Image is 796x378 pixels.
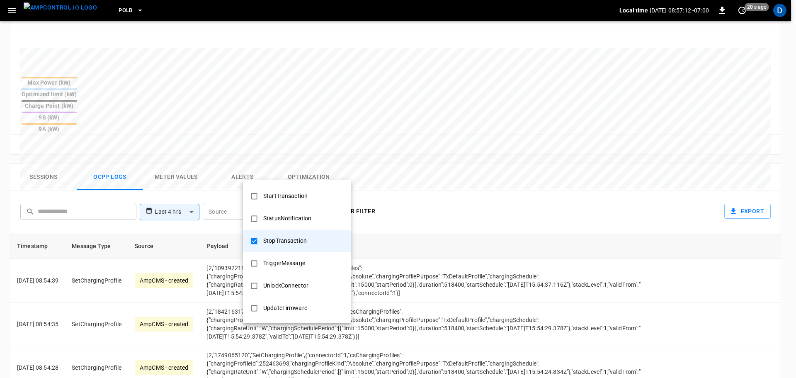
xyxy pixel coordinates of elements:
div: UnlockConnector [258,278,313,293]
div: StopTransaction [258,233,312,249]
div: StatusNotification [258,211,316,226]
div: UpdateFirmware [258,300,312,316]
div: TriggerMessage [258,256,310,271]
div: StartTransaction [258,188,313,204]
